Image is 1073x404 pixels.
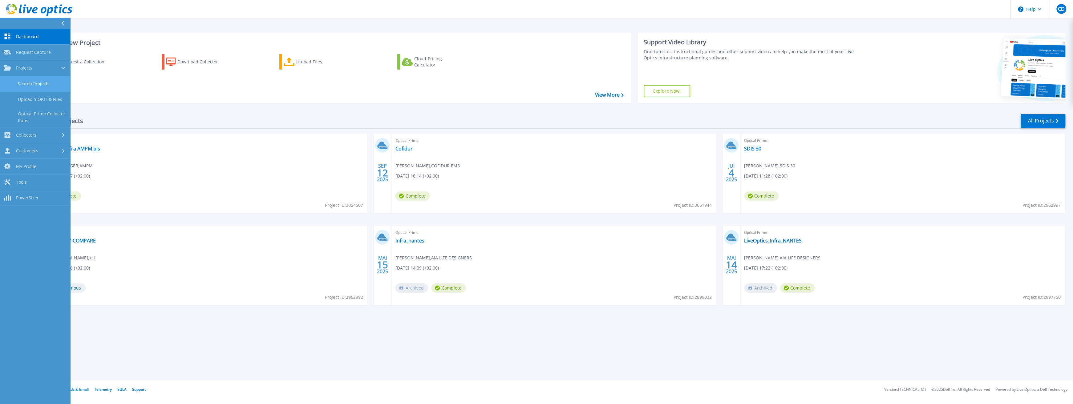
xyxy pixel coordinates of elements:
span: [DATE] 17:22 (+02:00) [744,265,788,271]
span: Project ID: 2962997 [1022,202,1061,209]
div: MAI 2025 [726,254,737,276]
a: View More [595,92,623,98]
span: Optical Prime [744,229,1062,236]
span: Optical Prime [47,229,364,236]
a: All Projects [1021,114,1065,128]
a: Cloud Pricing Calculator [397,54,466,70]
span: [DATE] 18:14 (+02:00) [395,173,439,179]
span: Complete [431,283,466,293]
div: JUI 2025 [726,162,737,184]
span: Tools [16,179,27,185]
span: [PERSON_NAME] , SDIS 30 [744,162,795,169]
span: Archived [744,283,777,293]
a: AMPM - Infra AMPM bis [47,146,100,152]
h3: Start a New Project [44,39,623,46]
span: CD [1058,6,1064,11]
div: Find tutorials, instructional guides and other support videos to help you make the most of your L... [644,49,867,61]
span: Project ID: 3054507 [325,202,363,209]
span: [PERSON_NAME] , AIA LIFE DESIGNERS [744,254,820,261]
span: Project ID: 2962992 [325,294,363,301]
div: MAI 2025 [377,254,388,276]
a: Telemetry [94,387,112,392]
span: Archived [395,283,428,293]
div: Cloud Pricing Calculator [414,56,464,68]
span: Optical Prime [395,229,713,236]
span: 15 [377,262,388,267]
div: Request a Collection [61,56,111,68]
span: Customers [16,148,38,154]
li: Version: [TECHNICAL_ID] [884,388,926,392]
a: Infra_nantes [395,238,424,244]
span: Request Capture [16,50,51,55]
div: Upload Files [296,56,346,68]
span: 4 [729,170,734,175]
a: Request a Collection [44,54,112,70]
a: SDIS 30 [744,146,761,152]
span: My Profile [16,164,36,169]
span: Complete [744,191,779,201]
div: Download Collector [177,56,227,68]
span: Optical Prime [744,137,1062,144]
span: C�[PERSON_NAME] , kct [47,254,95,261]
span: PowerSizer [16,195,39,201]
span: Project ID: 2897750 [1022,294,1061,301]
span: 12 [377,170,388,175]
span: [PERSON_NAME] , COFIDUR EMS [395,162,460,169]
span: Project ID: 3051944 [674,202,712,209]
span: Project ID: 2899032 [674,294,712,301]
a: Support [132,387,146,392]
span: 14 [726,262,737,267]
span: Optical Prime [395,137,713,144]
span: Complete [780,283,815,293]
a: CH-BELLEY-COMPARE [47,238,96,244]
span: [PERSON_NAME] , AIA LIFE DESIGNERS [395,254,472,261]
a: LiveOptics_Infra_NANTES [744,238,802,244]
a: EULA [117,387,127,392]
span: Dashboard [16,34,39,39]
span: [DATE] 14:09 (+02:00) [395,265,439,271]
span: Optical Prime [47,137,364,144]
div: SEP 2025 [377,162,388,184]
span: Collectors [16,132,36,138]
a: Download Collector [162,54,230,70]
div: Support Video Library [644,38,867,46]
a: Upload Files [279,54,348,70]
span: Projects [16,65,32,71]
span: Complete [395,191,430,201]
span: [DATE] 11:28 (+02:00) [744,173,788,179]
a: Explore Now! [644,85,690,97]
a: Cofidur [395,146,412,152]
a: Ads & Email [68,387,89,392]
li: Powered by Live Optics, a Dell Technology [996,388,1067,392]
li: © 2025 Dell Inc. All Rights Reserved [931,388,990,392]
